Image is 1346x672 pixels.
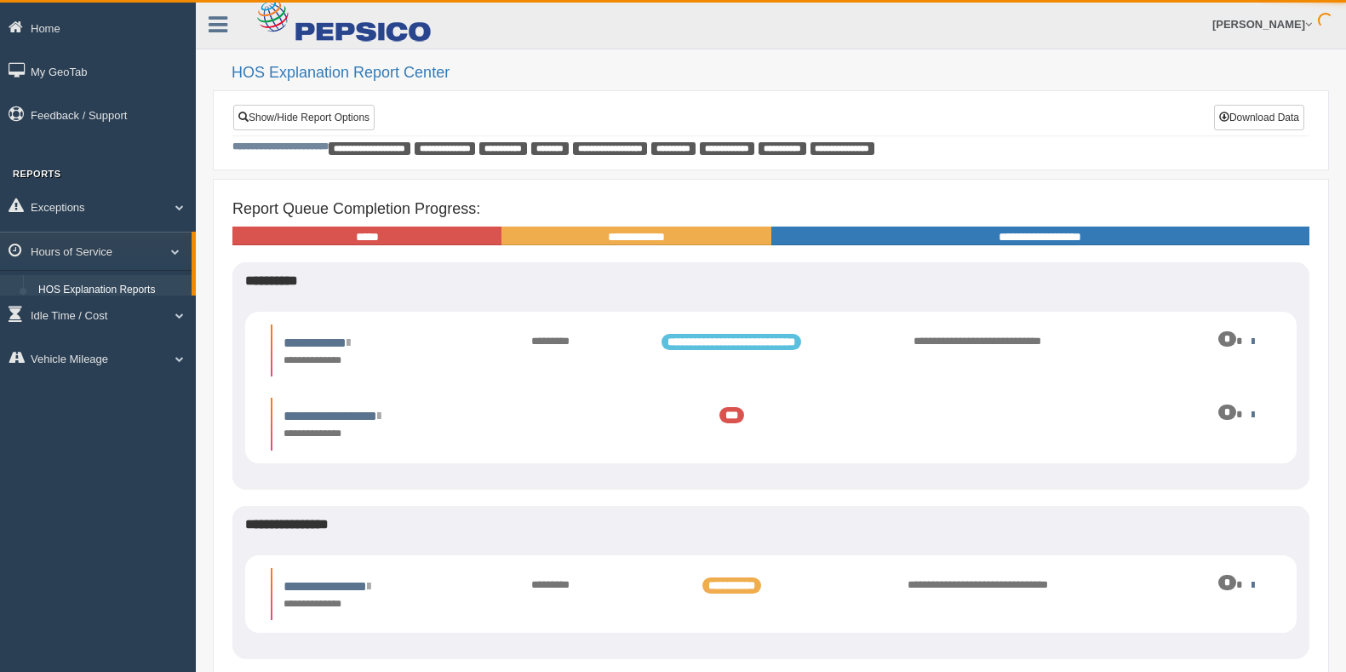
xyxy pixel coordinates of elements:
h2: HOS Explanation Report Center [232,65,1329,82]
h4: Report Queue Completion Progress: [232,201,1309,218]
a: Show/Hide Report Options [233,105,375,130]
li: Expand [271,568,1271,620]
li: Expand [271,325,1271,376]
button: Download Data [1214,105,1304,130]
li: Expand [271,398,1271,450]
a: HOS Explanation Reports [31,275,192,306]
